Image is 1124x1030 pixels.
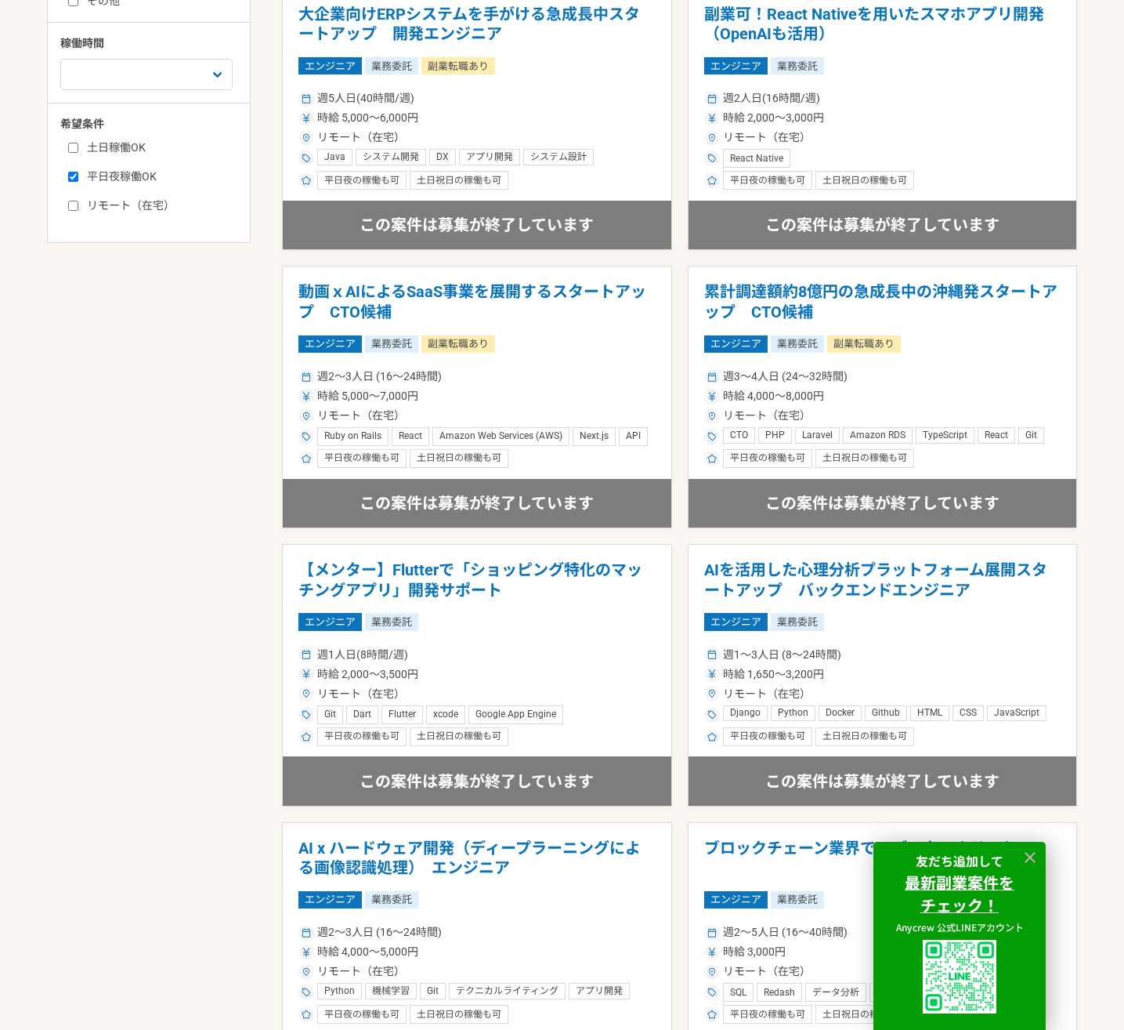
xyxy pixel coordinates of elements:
span: リモート（在宅） [723,129,811,146]
span: Next.js [580,430,609,443]
span: リモート（在宅） [723,686,811,702]
span: システム開発 [363,151,419,164]
img: uploaded%2F9x3B4GYyuJhK5sXzQK62fPT6XL62%2F_1i3i91es70ratxpc0n6.png [923,940,996,1014]
span: Git [324,709,336,721]
div: 平日夜の稼働も可 [723,449,812,468]
label: リモート（在宅） [68,198,248,214]
label: 土日稼働OK [68,140,248,156]
h1: 副業可！React Nativeを用いたスマホアプリ開発（OpenAIも活用） [704,5,1061,45]
span: 業務委託 [365,891,418,909]
img: ico_currency_yen-76ea2c4c.svg [302,114,311,123]
img: ico_location_pin-352ac629.svg [302,967,311,977]
span: Laravel [802,430,833,442]
span: PHP [765,430,785,442]
div: 平日夜の稼働も可 [317,171,407,190]
span: 週2〜3人日 (16〜24時間) [317,368,442,385]
div: 平日夜の稼働も可 [317,449,407,468]
span: アプリ開発 [466,151,513,164]
img: ico_location_pin-352ac629.svg [302,133,311,143]
span: 週1〜3人日 (8〜24時間) [723,647,841,663]
div: 土日祝日の稼働も可 [410,1005,508,1024]
span: Github [872,707,900,720]
div: 平日夜の稼働も可 [723,171,812,190]
img: ico_star-c4f7eedc.svg [302,1010,311,1019]
span: 業務委託 [771,335,824,353]
span: 週2人日(16時間/週) [723,90,820,107]
strong: 最新副業案件を [905,871,1014,894]
img: ico_currency_yen-76ea2c4c.svg [707,948,717,957]
img: ico_calendar-4541a85f.svg [302,650,311,659]
img: ico_calendar-4541a85f.svg [707,928,717,938]
h1: 累計調達額約8億円の急成長中の沖縄発スタートアップ CTO候補 [704,282,1061,322]
img: ico_tag-f97210f0.svg [302,710,311,720]
span: Git [1025,430,1037,442]
span: React [399,430,422,443]
span: リモート（在宅） [317,963,405,980]
img: ico_calendar-4541a85f.svg [707,650,717,659]
span: エンジニア [298,335,362,353]
span: Django [730,707,761,720]
img: ico_tag-f97210f0.svg [707,154,717,163]
div: 土日祝日の稼働も可 [815,727,914,746]
span: エンジニア [704,335,768,353]
span: エンジニア [298,891,362,909]
span: React Native [730,153,783,165]
img: ico_location_pin-352ac629.svg [707,133,717,143]
span: Amazon RDS [850,430,905,442]
span: 機械学習 [372,985,410,998]
span: 副業転職あり [827,335,901,353]
span: SQL [730,987,746,999]
span: TypeScript [923,430,967,442]
span: 業務委託 [365,57,418,74]
img: ico_star-c4f7eedc.svg [707,732,717,742]
div: 平日夜の稼働も可 [723,727,812,746]
span: アプリ開発 [576,985,623,998]
img: ico_currency_yen-76ea2c4c.svg [707,114,717,123]
span: Ruby on Rails [324,430,381,443]
img: ico_tag-f97210f0.svg [707,710,717,720]
div: 土日祝日の稼働も可 [815,1005,914,1024]
span: DX [436,151,449,164]
input: リモート（在宅） [68,201,78,211]
img: ico_currency_yen-76ea2c4c.svg [302,392,311,401]
span: HTML [917,707,942,720]
div: 平日夜の稼働も可 [317,727,407,746]
span: xcode [433,709,458,721]
img: ico_star-c4f7eedc.svg [707,454,717,463]
span: エンジニア [298,57,362,74]
span: テクニカルライティング [456,985,558,998]
img: ico_star-c4f7eedc.svg [302,454,311,463]
a: チェック！ [920,897,999,916]
div: この案件は募集が終了しています [688,756,1077,805]
span: 業務委託 [771,891,824,909]
h1: 大企業向けERPシステムを手がける急成長中スタートアップ 開発エンジニア [298,5,656,45]
div: この案件は募集が終了しています [283,479,671,528]
span: 稼働時間 [60,37,104,49]
span: 週2〜3人日 (16〜24時間) [317,924,442,941]
span: 希望条件 [60,118,104,130]
img: ico_star-c4f7eedc.svg [707,1010,717,1019]
span: システム設計 [530,151,587,164]
img: ico_location_pin-352ac629.svg [707,412,717,421]
span: 業務委託 [365,613,418,630]
span: Java [324,151,345,164]
img: ico_currency_yen-76ea2c4c.svg [707,392,717,401]
span: 業務委託 [365,335,418,353]
span: リモート（在宅） [723,408,811,424]
span: Flutter [389,709,416,721]
img: ico_location_pin-352ac629.svg [302,412,311,421]
strong: チェック！ [920,894,999,916]
span: Python [778,707,808,720]
img: ico_calendar-4541a85f.svg [707,372,717,382]
span: Docker [826,707,855,720]
span: JavaScript [994,707,1039,720]
img: ico_star-c4f7eedc.svg [302,732,311,742]
h1: 動画ｘAIによるSaaS事業を展開するスタートアップ CTO候補 [298,282,656,322]
span: リモート（在宅） [723,963,811,980]
span: Anycrew 公式LINEアカウント [896,920,1024,934]
span: リモート（在宅） [317,129,405,146]
img: ico_tag-f97210f0.svg [302,154,311,163]
img: ico_star-c4f7eedc.svg [302,176,311,185]
img: ico_currency_yen-76ea2c4c.svg [302,948,311,957]
span: 時給 5,000〜7,000円 [317,388,418,404]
